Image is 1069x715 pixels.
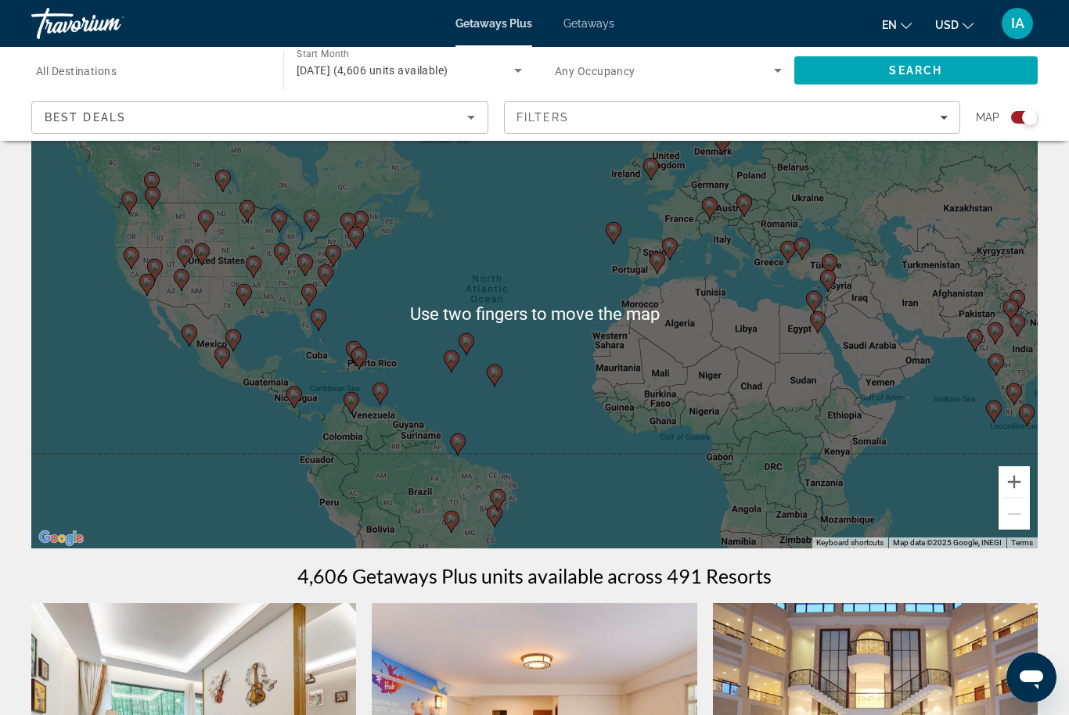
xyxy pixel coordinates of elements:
[517,111,570,124] span: Filters
[976,106,999,128] span: Map
[1011,538,1033,547] a: Terms (opens in new tab)
[882,19,897,31] span: en
[1011,16,1024,31] span: IA
[455,17,532,30] a: Getaways Plus
[563,17,614,30] a: Getaways
[935,19,959,31] span: USD
[297,64,448,77] span: [DATE] (4,606 units available)
[1006,652,1056,702] iframe: Button to launch messaging window
[816,537,884,548] button: Keyboard shortcuts
[36,62,263,81] input: Select destination
[999,498,1030,530] button: Zoom out
[882,13,912,36] button: Change language
[35,528,87,548] img: Google
[889,64,942,77] span: Search
[45,108,475,127] mat-select: Sort by
[999,466,1030,498] button: Zoom in
[997,7,1038,40] button: User Menu
[36,65,117,77] span: All Destinations
[297,564,772,587] h1: 4,606 Getaways Plus units available across 491 Resorts
[31,3,188,44] a: Travorium
[555,65,635,77] span: Any Occupancy
[45,111,126,124] span: Best Deals
[35,528,87,548] a: Open this area in Google Maps (opens a new window)
[893,538,1002,547] span: Map data ©2025 Google, INEGI
[935,13,974,36] button: Change currency
[297,49,349,59] span: Start Month
[794,56,1038,84] button: Search
[504,101,961,134] button: Filters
